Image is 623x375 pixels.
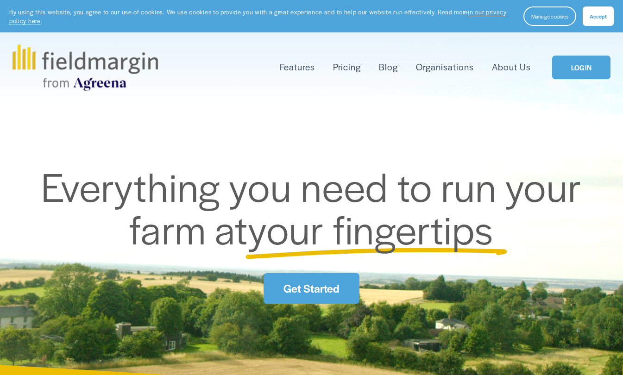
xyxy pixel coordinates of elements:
button: Manage cookies [523,6,576,26]
a: Get Started [264,273,359,304]
button: Accept [583,6,614,26]
img: fieldmargin.com [13,44,158,91]
span: Features [280,61,315,74]
a: About Us [492,60,531,75]
a: in our privacy policy here [9,7,507,25]
span: Everything you need to run your farm at [41,158,590,256]
p: By using this website, you agree to our use of cookies. We use cookies to provide you with a grea... [9,7,514,25]
a: Organisations [416,60,474,75]
span: your fingertips [248,200,494,256]
a: Blog [379,60,398,75]
span: Accept [590,12,607,20]
a: folder dropdown [280,60,315,75]
span: Manage cookies [531,12,568,20]
a: Pricing [333,60,361,75]
a: LOGIN [552,56,610,79]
